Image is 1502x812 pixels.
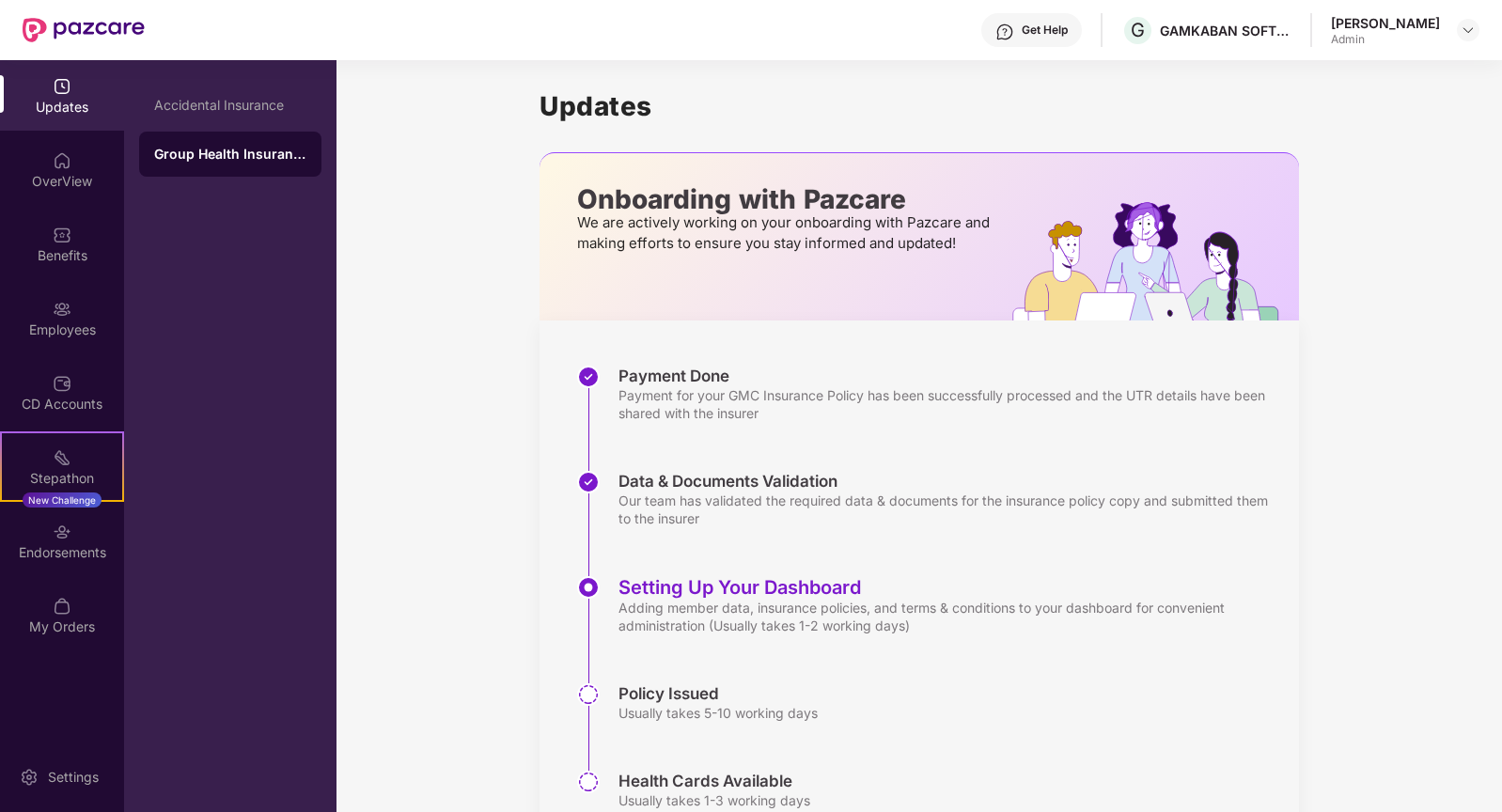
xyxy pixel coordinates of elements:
[20,768,39,787] img: svg+xml;base64,PHN2ZyBpZD0iU2V0dGluZy0yMHgyMCIgeG1sbnM9Imh0dHA6Ly93d3cudzMub3JnLzIwMDAvc3ZnIiB3aW...
[618,791,810,809] div: Usually takes 1-3 working days
[618,366,1280,386] div: Payment Done
[154,98,306,113] div: Accidental Insurance
[577,576,600,599] img: svg+xml;base64,PHN2ZyBpZD0iU3RlcC1BY3RpdmUtMzJ4MzIiIHhtbG5zPSJodHRwOi8vd3d3LnczLm9yZy8yMDAwL3N2Zy...
[618,683,818,704] div: Policy Issued
[53,448,71,467] img: svg+xml;base64,PHN2ZyB4bWxucz0iaHR0cDovL3d3dy53My5vcmcvMjAwMC9zdmciIHdpZHRoPSIyMSIgaGVpZ2h0PSIyMC...
[577,212,995,254] p: We are actively working on your onboarding with Pazcare and making efforts to ensure you stay inf...
[23,18,145,42] img: New Pazcare Logo
[23,492,102,507] div: New Challenge
[577,366,600,388] img: svg+xml;base64,PHN2ZyBpZD0iU3RlcC1Eb25lLTMyeDMyIiB4bWxucz0iaHR0cDovL3d3dy53My5vcmcvMjAwMC9zdmciIH...
[53,77,71,96] img: svg+xml;base64,PHN2ZyBpZD0iVXBkYXRlZCIgeG1sbnM9Imh0dHA6Ly93d3cudzMub3JnLzIwMDAvc3ZnIiB3aWR0aD0iMj...
[1160,22,1291,39] div: GAMKABAN SOFTWARE PRIVATE LIMITED
[1022,23,1068,38] div: Get Help
[53,597,71,616] img: svg+xml;base64,PHN2ZyBpZD0iTXlfT3JkZXJzIiBkYXRhLW5hbWU9Ik15IE9yZGVycyIgeG1sbnM9Imh0dHA6Ly93d3cudz...
[154,145,306,164] div: Group Health Insurance
[2,469,122,488] div: Stepathon
[53,226,71,244] img: svg+xml;base64,PHN2ZyBpZD0iQmVuZWZpdHMiIHhtbG5zPSJodHRwOi8vd3d3LnczLm9yZy8yMDAwL3N2ZyIgd2lkdGg9Ij...
[53,300,71,319] img: svg+xml;base64,PHN2ZyBpZD0iRW1wbG95ZWVzIiB4bWxucz0iaHR0cDovL3d3dy53My5vcmcvMjAwMC9zdmciIHdpZHRoPS...
[618,599,1280,634] div: Adding member data, insurance policies, and terms & conditions to your dashboard for convenient a...
[53,151,71,170] img: svg+xml;base64,PHN2ZyBpZD0iSG9tZSIgeG1sbnM9Imh0dHA6Ly93d3cudzMub3JnLzIwMDAvc3ZnIiB3aWR0aD0iMjAiIG...
[995,23,1014,41] img: svg+xml;base64,PHN2ZyBpZD0iSGVscC0zMngzMiIgeG1sbnM9Imh0dHA6Ly93d3cudzMub3JnLzIwMDAvc3ZnIiB3aWR0aD...
[540,90,1299,122] h1: Updates
[618,576,1280,599] div: Setting Up Your Dashboard
[1331,14,1440,32] div: [PERSON_NAME]
[1461,23,1476,38] img: svg+xml;base64,PHN2ZyBpZD0iRHJvcGRvd24tMzJ4MzIiIHhtbG5zPSJodHRwOi8vd3d3LnczLm9yZy8yMDAwL3N2ZyIgd2...
[618,704,818,722] div: Usually takes 5-10 working days
[577,191,995,208] p: Onboarding with Pazcare
[618,386,1280,422] div: Payment for your GMC Insurance Policy has been successfully processed and the UTR details have be...
[577,771,600,793] img: svg+xml;base64,PHN2ZyBpZD0iU3RlcC1QZW5kaW5nLTMyeDMyIiB4bWxucz0iaHR0cDovL3d3dy53My5vcmcvMjAwMC9zdm...
[1331,32,1440,47] div: Admin
[42,768,104,787] div: Settings
[618,471,1280,492] div: Data & Documents Validation
[1012,202,1299,320] img: hrOnboarding
[618,771,810,791] div: Health Cards Available
[53,523,71,541] img: svg+xml;base64,PHN2ZyBpZD0iRW5kb3JzZW1lbnRzIiB4bWxucz0iaHR0cDovL3d3dy53My5vcmcvMjAwMC9zdmciIHdpZH...
[577,471,600,493] img: svg+xml;base64,PHN2ZyBpZD0iU3RlcC1Eb25lLTMyeDMyIiB4bWxucz0iaHR0cDovL3d3dy53My5vcmcvMjAwMC9zdmciIH...
[53,374,71,393] img: svg+xml;base64,PHN2ZyBpZD0iQ0RfQWNjb3VudHMiIGRhdGEtbmFtZT0iQ0QgQWNjb3VudHMiIHhtbG5zPSJodHRwOi8vd3...
[1131,19,1145,41] span: G
[618,492,1280,527] div: Our team has validated the required data & documents for the insurance policy copy and submitted ...
[577,683,600,706] img: svg+xml;base64,PHN2ZyBpZD0iU3RlcC1QZW5kaW5nLTMyeDMyIiB4bWxucz0iaHR0cDovL3d3dy53My5vcmcvMjAwMC9zdm...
